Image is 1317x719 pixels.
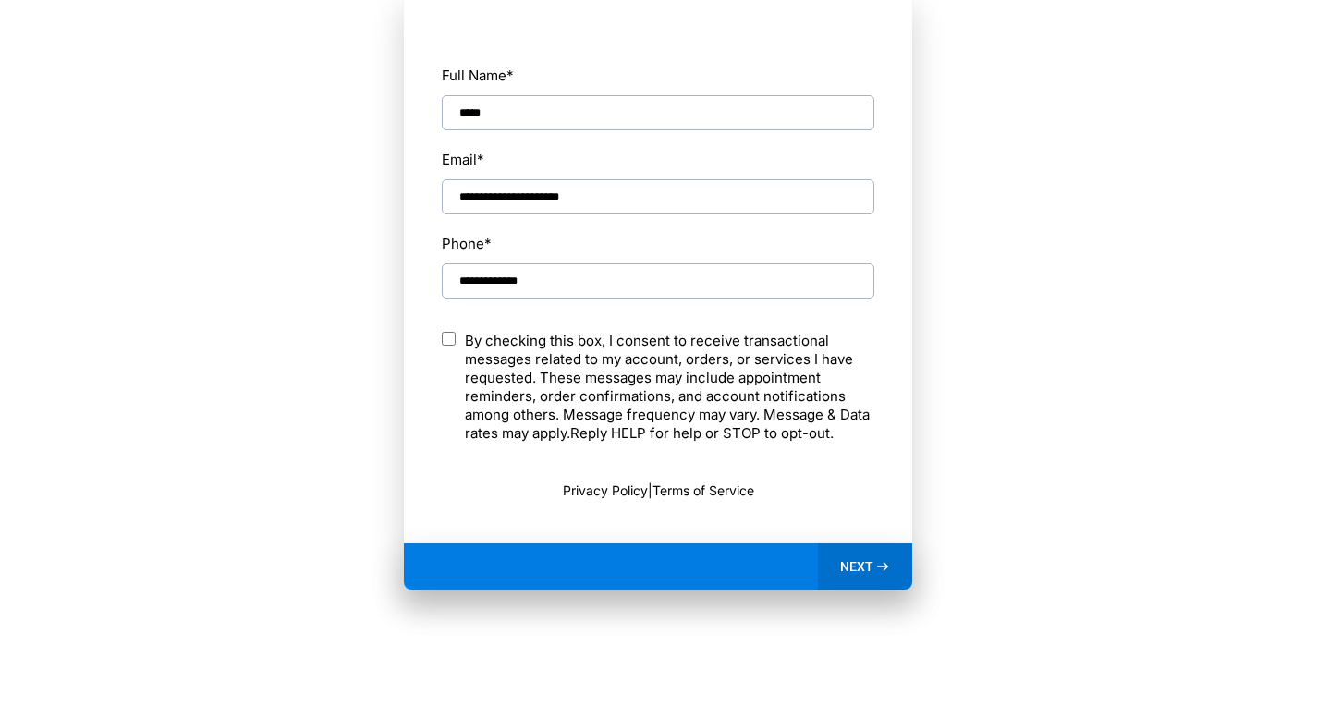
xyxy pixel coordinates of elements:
[442,63,874,88] label: Full Name
[442,481,874,500] p: |
[563,482,648,498] a: Privacy Policy
[442,231,874,256] label: Phone
[465,332,874,443] p: By checking this box, I consent to receive transactional messages related to my account, orders, ...
[442,147,484,172] label: Email
[840,558,873,575] span: NEXT
[652,482,754,498] a: Terms of Service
